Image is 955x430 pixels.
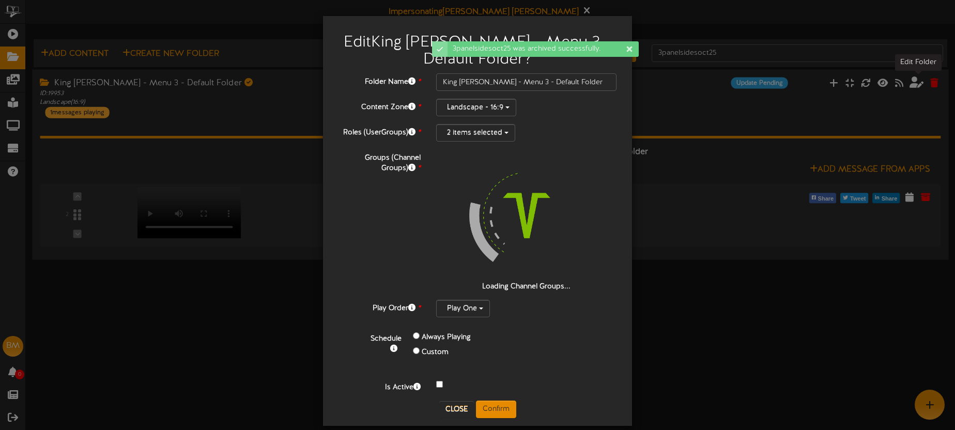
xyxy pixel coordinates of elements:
[448,41,639,57] div: 3panelsidesoct25 was archived successfully.
[331,149,428,174] label: Groups (Channel Groups)
[439,401,474,418] button: Close
[436,300,490,317] button: Play One
[436,124,515,142] button: 2 items selected
[476,401,516,418] button: Confirm
[625,44,634,54] div: Dismiss this notification
[460,149,593,282] img: loading-spinner-4.png
[422,347,449,358] label: Custom
[436,99,516,116] button: Landscape - 16:9
[331,300,428,314] label: Play Order
[482,283,571,290] strong: Loading Channel Groups...
[331,124,428,138] label: Roles (UserGroups)
[331,73,428,87] label: Folder Name
[371,335,402,343] b: Schedule
[436,73,617,91] input: Folder Name
[331,379,428,393] label: Is Active
[422,332,471,343] label: Always Playing
[338,34,617,68] h2: Edit King [PERSON_NAME] - Menu 3 - Default Folder ?
[331,99,428,113] label: Content Zone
